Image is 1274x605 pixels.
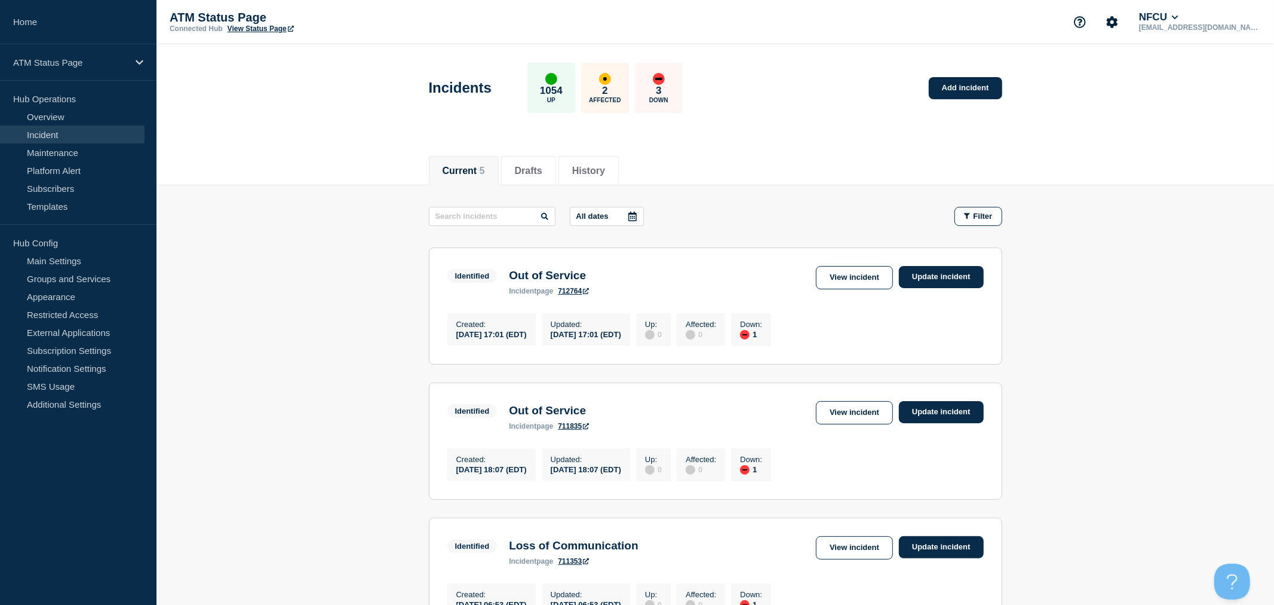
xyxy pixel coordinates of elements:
[1100,10,1125,35] button: Account settings
[645,464,662,475] div: 0
[456,320,527,329] p: Created :
[1137,23,1261,32] p: [EMAIL_ADDRESS][DOMAIN_NAME]
[653,73,665,85] div: down
[509,557,553,566] p: page
[576,212,609,221] p: All dates
[429,80,492,96] h1: Incidents
[515,166,542,176] button: Drafts
[540,85,563,97] p: 1054
[645,455,662,464] p: Up :
[456,590,527,599] p: Created :
[816,536,893,560] a: View incident
[228,25,294,33] a: View Status Page
[509,287,553,295] p: page
[602,85,607,97] p: 2
[686,464,716,475] div: 0
[558,557,589,566] a: 711353
[589,97,621,103] p: Affected
[599,73,611,85] div: affected
[899,536,984,558] a: Update incident
[551,590,621,599] p: Updated :
[170,11,409,25] p: ATM Status Page
[740,330,750,340] div: down
[443,166,485,176] button: Current 5
[686,330,695,340] div: disabled
[1067,10,1092,35] button: Support
[509,422,536,430] span: incident
[899,401,984,423] a: Update incident
[816,401,893,424] a: View incident
[547,97,555,103] p: Up
[899,266,984,288] a: Update incident
[649,97,668,103] p: Down
[447,539,498,553] span: Identified
[509,422,553,430] p: page
[572,166,605,176] button: History
[509,557,536,566] span: incident
[558,422,589,430] a: 711835
[974,212,993,221] span: Filter
[551,320,621,329] p: Updated :
[1137,11,1181,23] button: NFCU
[509,404,589,417] h3: Out of Service
[686,590,716,599] p: Affected :
[645,590,662,599] p: Up :
[170,25,223,33] p: Connected Hub
[816,266,893,289] a: View incident
[558,287,589,295] a: 712764
[686,320,716,329] p: Affected :
[545,73,557,85] div: up
[456,464,527,474] div: [DATE] 18:07 (EDT)
[1214,564,1250,600] iframe: Help Scout Beacon - Open
[929,77,1002,99] a: Add incident
[645,329,662,340] div: 0
[740,464,762,475] div: 1
[645,465,655,475] div: disabled
[509,539,638,552] h3: Loss of Communication
[740,329,762,340] div: 1
[686,455,716,464] p: Affected :
[740,320,762,329] p: Down :
[740,455,762,464] p: Down :
[645,320,662,329] p: Up :
[480,166,485,176] span: 5
[686,465,695,475] div: disabled
[740,590,762,599] p: Down :
[429,207,555,226] input: Search incidents
[656,85,661,97] p: 3
[447,404,498,418] span: Identified
[509,287,536,295] span: incident
[551,455,621,464] p: Updated :
[645,330,655,340] div: disabled
[740,465,750,475] div: down
[447,269,498,283] span: Identified
[456,329,527,339] div: [DATE] 17:01 (EDT)
[509,269,589,282] h3: Out of Service
[686,329,716,340] div: 0
[570,207,644,226] button: All dates
[954,207,1002,226] button: Filter
[13,57,128,68] p: ATM Status Page
[551,329,621,339] div: [DATE] 17:01 (EDT)
[551,464,621,474] div: [DATE] 18:07 (EDT)
[456,455,527,464] p: Created :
